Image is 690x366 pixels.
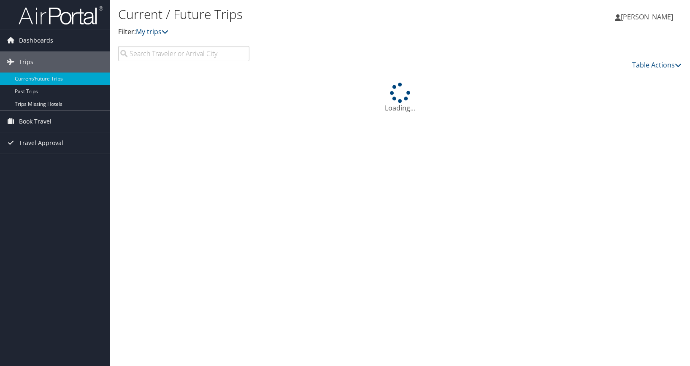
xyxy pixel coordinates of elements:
span: [PERSON_NAME] [621,12,673,22]
div: Loading... [118,83,682,113]
span: Dashboards [19,30,53,51]
a: [PERSON_NAME] [615,4,682,30]
input: Search Traveler or Arrival City [118,46,249,61]
p: Filter: [118,27,494,38]
h1: Current / Future Trips [118,5,494,23]
a: Table Actions [632,60,682,70]
a: My trips [136,27,168,36]
span: Book Travel [19,111,51,132]
span: Travel Approval [19,132,63,153]
span: Trips [19,51,33,73]
img: airportal-logo.png [19,5,103,25]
